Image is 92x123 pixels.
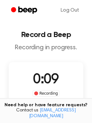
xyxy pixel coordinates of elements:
span: Contact us [4,108,88,119]
span: 0:09 [33,73,59,87]
h1: Record a Beep [5,31,87,39]
a: Log Out [54,3,86,18]
a: [EMAIL_ADDRESS][DOMAIN_NAME] [29,108,76,118]
div: Recording [33,90,59,97]
a: Beep [6,4,43,17]
p: Recording in progress. [5,44,87,52]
